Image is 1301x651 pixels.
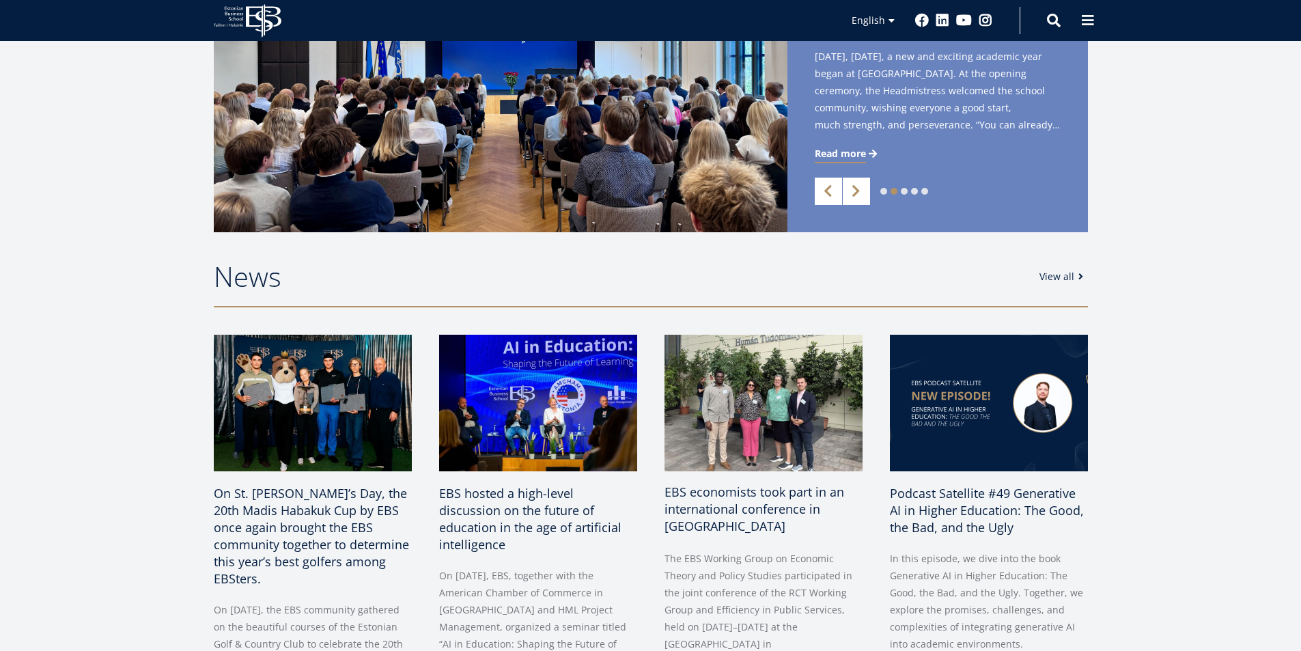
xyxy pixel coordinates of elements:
[891,188,897,195] a: 2
[439,335,637,471] img: Ai in Education
[815,147,880,161] a: Read more
[911,188,918,195] a: 4
[979,14,992,27] a: Instagram
[915,14,929,27] a: Facebook
[214,260,1026,294] h2: News
[815,48,1061,138] span: [DATE], [DATE], a new and exciting academic year began at [GEOGRAPHIC_DATA]. At the opening cerem...
[936,14,949,27] a: Linkedin
[890,485,1084,536] span: Podcast Satellite #49 Generative AI in Higher Education: The Good, the Bad, and the Ugly
[815,147,866,161] span: Read more
[880,188,887,195] a: 1
[1039,270,1088,283] a: View all
[921,188,928,195] a: 5
[890,335,1088,471] img: Satellite #49
[901,188,908,195] a: 3
[843,178,870,205] a: Next
[815,178,842,205] a: Previous
[956,14,972,27] a: Youtube
[214,335,412,471] img: 20th Madis Habakuk Cup
[659,331,867,475] img: a
[439,485,621,553] span: EBS hosted a high-level discussion on the future of education in the age of artificial intelligence
[214,485,409,587] span: On St. [PERSON_NAME]’s Day, the 20th Madis Habakuk Cup by EBS once again brought the EBS communit...
[665,484,844,534] span: EBS economists took part in an international conference in [GEOGRAPHIC_DATA]
[815,116,1061,133] span: much strength, and perseverance. “You can already feel the autumn in the air – and in a way it’s ...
